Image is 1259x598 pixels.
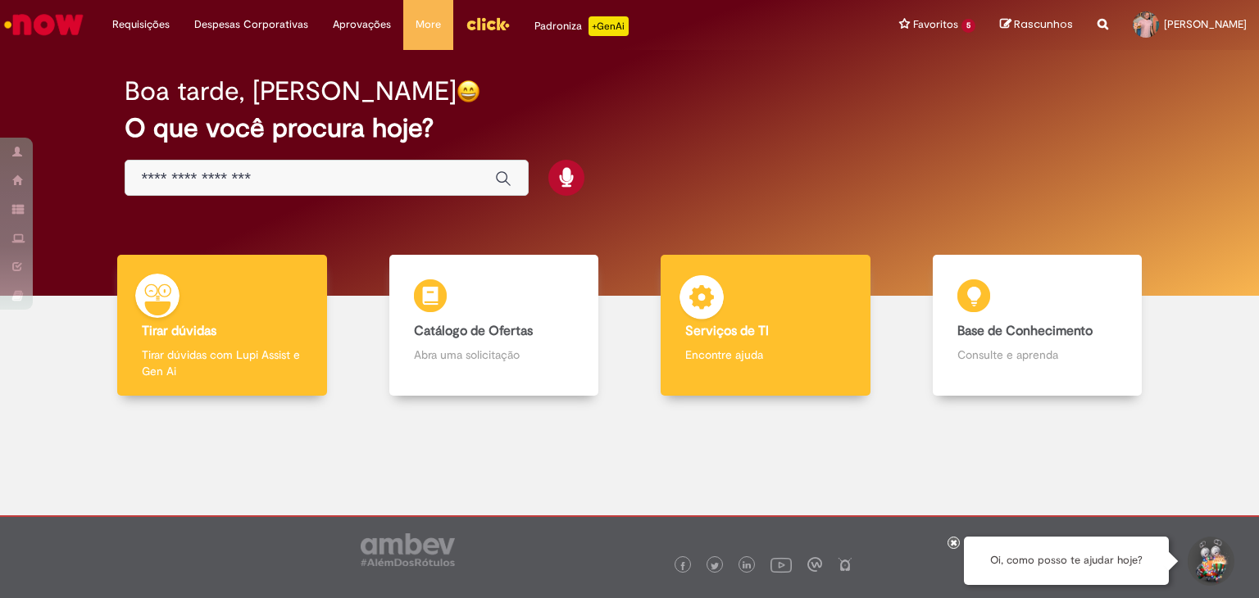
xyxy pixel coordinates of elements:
[957,323,1093,339] b: Base de Conhecimento
[112,16,170,33] span: Requisições
[466,11,510,36] img: click_logo_yellow_360x200.png
[414,347,575,363] p: Abra uma solicitação
[1014,16,1073,32] span: Rascunhos
[838,557,852,572] img: logo_footer_naosei.png
[629,255,902,396] a: Serviços de TI Encontre ajuda
[534,16,629,36] div: Padroniza
[902,255,1174,396] a: Base de Conhecimento Consulte e aprenda
[685,347,846,363] p: Encontre ajuda
[957,347,1118,363] p: Consulte e aprenda
[142,347,302,379] p: Tirar dúvidas com Lupi Assist e Gen Ai
[711,562,719,570] img: logo_footer_twitter.png
[1164,17,1247,31] span: [PERSON_NAME]
[743,561,751,571] img: logo_footer_linkedin.png
[1000,17,1073,33] a: Rascunhos
[125,77,457,106] h2: Boa tarde, [PERSON_NAME]
[679,562,687,570] img: logo_footer_facebook.png
[964,537,1169,585] div: Oi, como posso te ajudar hoje?
[125,114,1135,143] h2: O que você procura hoje?
[358,255,630,396] a: Catálogo de Ofertas Abra uma solicitação
[770,554,792,575] img: logo_footer_youtube.png
[194,16,308,33] span: Despesas Corporativas
[2,8,86,41] img: ServiceNow
[961,19,975,33] span: 5
[913,16,958,33] span: Favoritos
[1185,537,1234,586] button: Iniciar Conversa de Suporte
[807,557,822,572] img: logo_footer_workplace.png
[589,16,629,36] p: +GenAi
[361,533,455,566] img: logo_footer_ambev_rotulo_gray.png
[457,79,480,103] img: happy-face.png
[142,323,216,339] b: Tirar dúvidas
[86,255,358,396] a: Tirar dúvidas Tirar dúvidas com Lupi Assist e Gen Ai
[685,323,769,339] b: Serviços de TI
[414,323,533,339] b: Catálogo de Ofertas
[333,16,391,33] span: Aprovações
[416,16,441,33] span: More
